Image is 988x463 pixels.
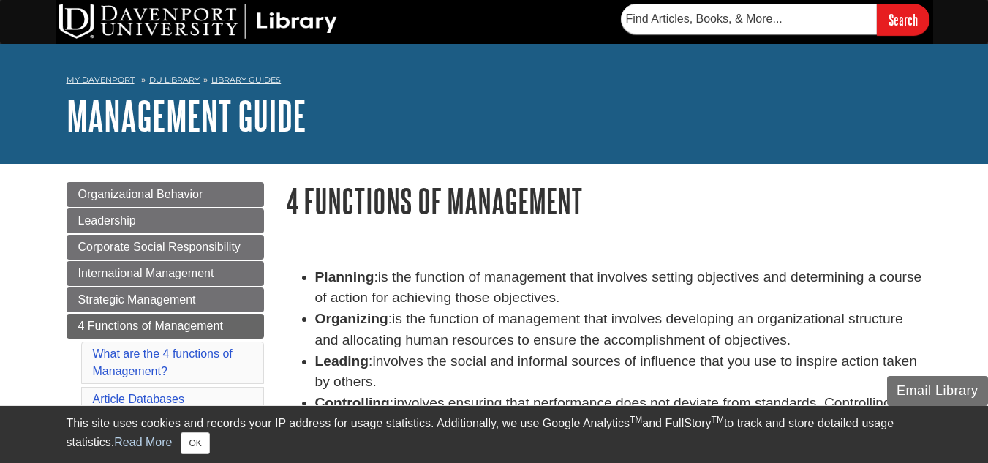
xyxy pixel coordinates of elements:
a: My Davenport [67,74,135,86]
button: Close [181,432,209,454]
a: What are the 4 functions of Management? [93,347,233,377]
sup: TM [712,415,724,425]
form: Searches DU Library's articles, books, and more [621,4,929,35]
strong: Controlling [315,395,390,410]
span: involves the social and informal sources of influence that you use to inspire action taken by oth... [315,353,917,390]
strong: Organizing [315,311,388,326]
h1: 4 Functions of Management [286,182,922,219]
span: Strategic Management [78,293,196,306]
a: Corporate Social Responsibility [67,235,264,260]
a: Management Guide [67,93,306,138]
span: International Management [78,267,214,279]
a: 4 Functions of Management [67,314,264,339]
a: Leadership [67,208,264,233]
strong: Leading [315,353,369,369]
input: Find Articles, Books, & More... [621,4,877,34]
span: 4 Functions of Management [78,320,223,332]
li: : [315,393,922,456]
li: : [315,267,922,309]
a: International Management [67,261,264,286]
span: involves ensuring that performance does not deviate from standards. Controlling consists of three... [315,395,891,453]
a: Organizational Behavior [67,182,264,207]
li: : [315,351,922,394]
img: DU Library [59,4,337,39]
li: : [315,309,922,351]
button: Email Library [887,376,988,406]
a: Strategic Management [67,287,264,312]
input: Search [877,4,929,35]
span: Organizational Behavior [78,188,203,200]
span: Corporate Social Responsibility [78,241,241,253]
nav: breadcrumb [67,70,922,94]
div: This site uses cookies and records your IP address for usage statistics. Additionally, we use Goo... [67,415,922,454]
a: DU Library [149,75,200,85]
a: Article Databases [93,393,184,405]
strong: Planning [315,269,374,285]
span: is the function of management that involves developing an organizational structure and allocating... [315,311,903,347]
a: Read More [114,436,172,448]
a: Library Guides [211,75,281,85]
span: Leadership [78,214,136,227]
span: is the function of management that involves setting objectives and determining a course of action... [315,269,922,306]
sup: TM [630,415,642,425]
